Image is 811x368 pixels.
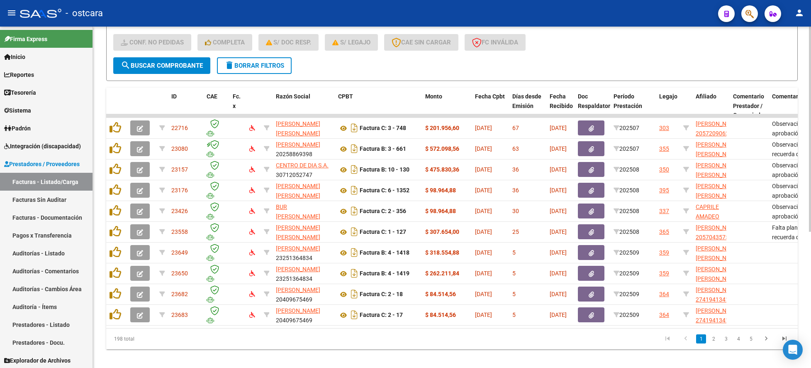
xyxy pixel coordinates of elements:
span: [DATE] [550,125,567,131]
span: Afiliado [696,93,716,100]
div: 364 [659,289,669,299]
div: 23251364834 [276,265,331,282]
span: [PERSON_NAME] [PERSON_NAME] 20516226022 [696,162,740,188]
div: 27253980228 [276,119,331,137]
span: S/ Doc Resp. [266,39,312,46]
strong: Factura C: 2 - 18 [360,291,403,298]
span: 5 [512,312,516,318]
span: Integración (discapacidad) [4,142,81,151]
span: [DATE] [475,208,492,214]
span: 202507 [614,125,639,131]
div: 23251364834 [276,244,331,261]
div: 198 total [106,329,243,349]
span: [PERSON_NAME] [276,307,320,314]
a: go to next page [758,334,774,343]
span: [PERSON_NAME] [276,287,320,293]
span: Reportes [4,70,34,79]
div: 30712052747 [276,161,331,178]
button: CAE SIN CARGAR [384,34,458,51]
span: 202509 [614,249,639,256]
span: 23176 [171,187,188,194]
button: Conf. no pedidas [113,34,191,51]
span: 22716 [171,125,188,131]
div: 20409675469 [276,306,331,324]
strong: $ 84.514,56 [425,312,456,318]
span: Razón Social [276,93,310,100]
datatable-header-cell: Monto [422,88,472,134]
span: Monto [425,93,442,100]
span: [PERSON_NAME] [PERSON_NAME] 27558781837 [696,183,740,209]
span: Fecha Recibido [550,93,573,109]
mat-icon: menu [7,8,17,18]
span: [DATE] [475,312,492,318]
i: Descargar documento [349,287,360,301]
span: Conf. no pedidas [121,39,184,46]
button: S/ legajo [325,34,378,51]
button: Borrar Filtros [217,57,292,74]
span: 5 [512,270,516,277]
span: Inicio [4,52,25,61]
div: 350 [659,165,669,174]
span: Sistema [4,106,31,115]
datatable-header-cell: Legajo [656,88,680,134]
a: 1 [696,334,706,343]
strong: Factura C: 3 - 748 [360,125,406,132]
span: [DATE] [550,166,567,173]
li: page 1 [695,332,707,346]
a: go to first page [660,334,675,343]
span: 202509 [614,291,639,297]
strong: Factura B: 10 - 130 [360,167,409,173]
strong: $ 84.514,56 [425,291,456,297]
datatable-header-cell: CAE [203,88,229,134]
i: Descargar documento [349,142,360,155]
span: 63 [512,145,519,152]
i: Descargar documento [349,225,360,238]
div: 337 [659,206,669,216]
i: Descargar documento [349,184,360,197]
span: [PERSON_NAME] [PERSON_NAME] 20429463972 [696,266,740,292]
strong: $ 201.956,60 [425,125,459,131]
span: [DATE] [475,145,492,152]
i: Descargar documento [349,121,360,135]
mat-icon: person [794,8,804,18]
span: 202508 [614,166,639,173]
button: S/ Doc Resp. [258,34,319,51]
div: 364 [659,310,669,320]
span: S/ legajo [332,39,370,46]
strong: $ 318.554,88 [425,249,459,256]
mat-icon: delete [224,60,234,70]
strong: $ 262.211,84 [425,270,459,277]
div: 359 [659,269,669,278]
span: CAE [207,93,217,100]
span: Fecha Cpbt [475,93,505,100]
span: 202508 [614,208,639,214]
span: [DATE] [475,125,492,131]
a: go to last page [777,334,792,343]
span: [PERSON_NAME] [PERSON_NAME] [276,224,320,240]
span: 67 [512,125,519,131]
a: 5 [746,334,756,343]
a: go to previous page [678,334,694,343]
strong: Factura C: 6 - 1352 [360,187,409,194]
span: BUR [PERSON_NAME] [276,204,320,220]
span: Completa [205,39,245,46]
span: [PERSON_NAME] 20570435753 [696,224,740,240]
span: Prestadores / Proveedores [4,159,80,169]
span: CENTRO DE DIA S.A. [276,162,329,169]
span: [DATE] [550,249,567,256]
span: [DATE] [475,228,492,235]
datatable-header-cell: Comentario Prestador / Gerenciador [730,88,769,134]
button: Buscar Comprobante [113,57,210,74]
span: [DATE] [475,187,492,194]
span: CAPRILE AMADEO 20571301211 [696,204,732,229]
span: [DATE] [550,291,567,297]
strong: Factura B: 3 - 661 [360,146,406,152]
span: [DATE] [475,166,492,173]
span: 23650 [171,270,188,277]
strong: $ 572.098,56 [425,145,459,152]
span: 202509 [614,270,639,277]
span: Legajo [659,93,677,100]
button: Completa [197,34,252,51]
datatable-header-cell: ID [168,88,203,134]
span: [DATE] [475,270,492,277]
